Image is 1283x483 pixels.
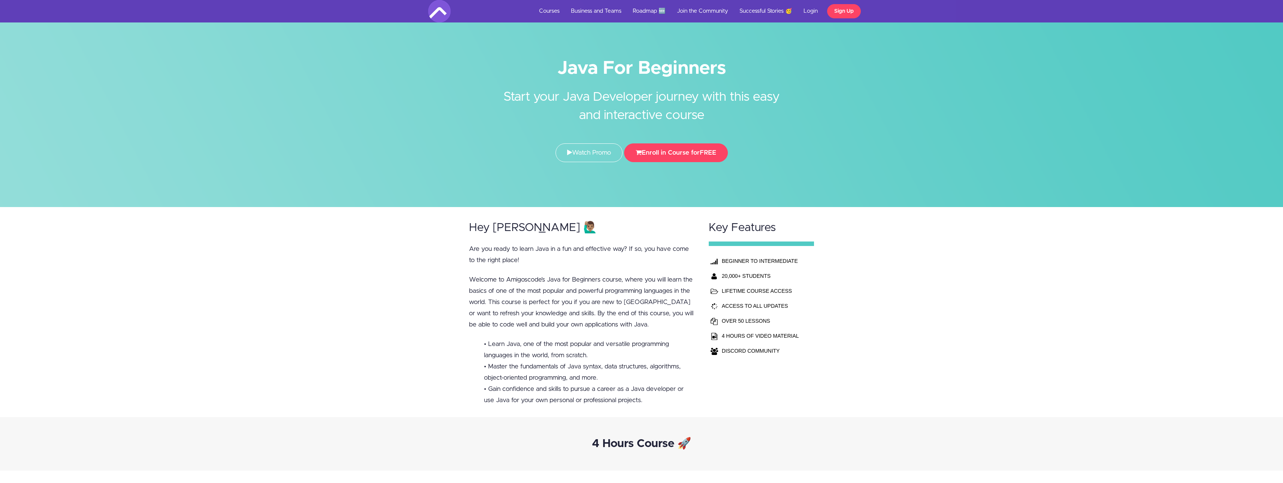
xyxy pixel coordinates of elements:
[720,343,801,358] td: DISCORD COMMUNITY
[720,253,801,268] th: BEGINNER TO INTERMEDIATE
[469,274,695,330] p: Welcome to Amigoscode’s Java for Beginners course, where you will learn the basics of one of the ...
[592,438,691,449] strong: 4 Hours Course 🚀
[827,4,861,18] a: Sign Up
[428,60,855,77] h1: Java For Beginners
[501,77,782,125] h2: Start your Java Developer journey with this easy and interactive course
[700,149,716,156] span: FREE
[720,298,801,313] td: ACCESS TO ALL UPDATES
[484,338,695,361] li: • Learn Java, one of the most popular and versatile programming languages in the world, from scra...
[556,143,623,162] a: Watch Promo
[484,383,695,406] li: • Gain confidence and skills to pursue a career as a Java developer or use Java for your own pers...
[720,328,801,343] td: 4 HOURS OF VIDEO MATERIAL
[720,268,801,283] th: 20,000+ STUDENTS
[469,243,695,266] p: Are you ready to learn Java in a fun and effective way? If so, you have come to the right place!
[720,313,801,328] td: OVER 50 LESSONS
[484,361,695,383] li: • Master the fundamentals of Java syntax, data structures, algorithms, object-oriented programmin...
[709,222,814,234] h2: Key Features
[469,222,695,234] h2: Hey [PERSON_NAME] 🙋🏽‍♂️
[720,283,801,298] td: LIFETIME COURSE ACCESS
[624,143,728,162] button: Enroll in Course forFREE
